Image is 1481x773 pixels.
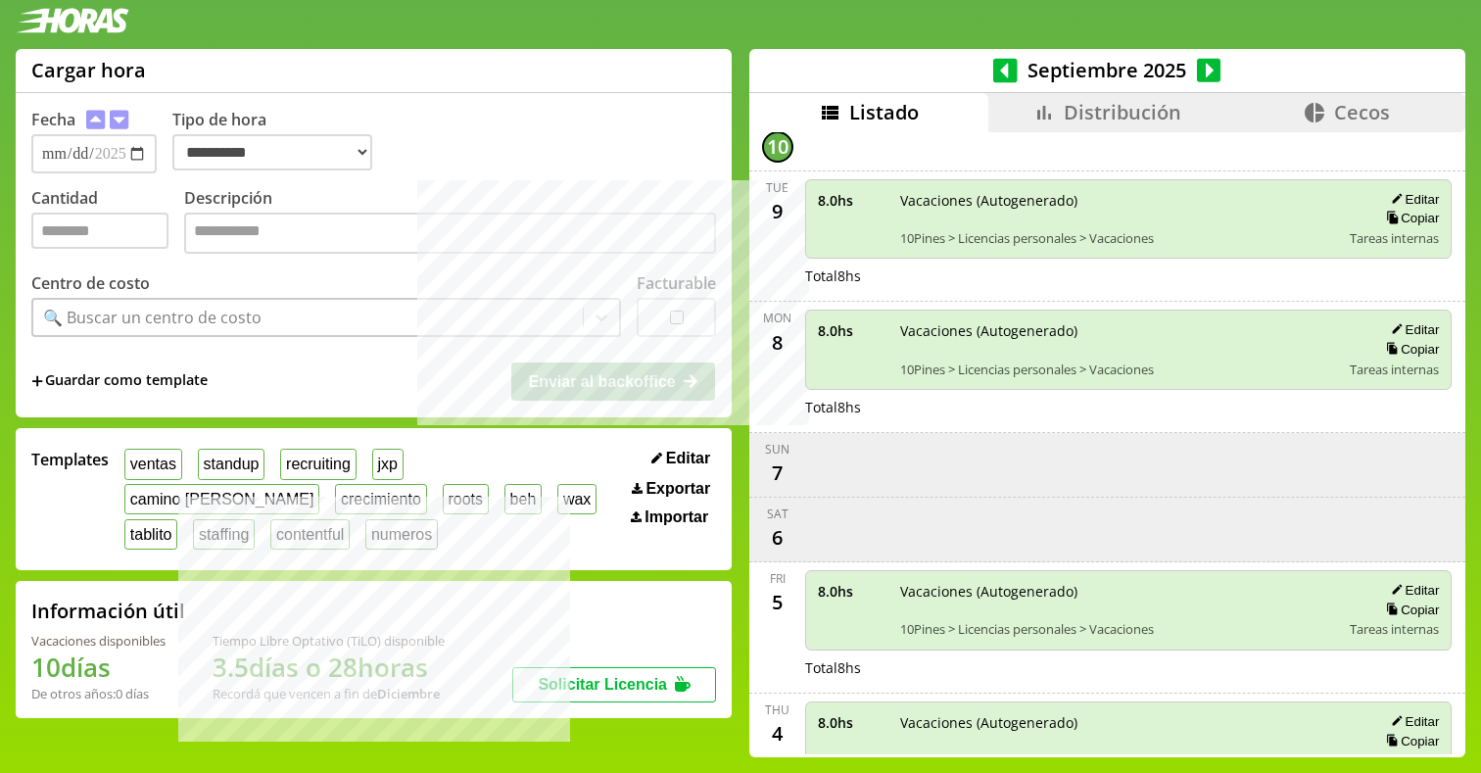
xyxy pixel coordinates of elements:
[766,179,788,196] div: Tue
[184,187,716,259] label: Descripción
[900,582,1337,601] span: Vacaciones (Autogenerado)
[1385,582,1439,599] button: Editar
[372,449,404,479] button: jxp
[900,751,1337,769] span: 10Pines > Licencias personales > Vacaciones
[1380,210,1439,226] button: Copiar
[213,685,445,702] div: Recordá que vencen a fin de
[1064,99,1181,125] span: Distribución
[762,326,793,358] div: 8
[184,213,716,254] textarea: Descripción
[749,132,1465,755] div: scrollable content
[1350,751,1439,769] span: Tareas internas
[900,229,1337,247] span: 10Pines > Licencias personales > Vacaciones
[900,191,1337,210] span: Vacaciones (Autogenerado)
[335,484,426,514] button: crecimiento
[31,370,43,392] span: +
[124,484,319,514] button: camino [PERSON_NAME]
[124,449,182,479] button: ventas
[31,57,146,83] h1: Cargar hora
[31,109,75,130] label: Fecha
[377,685,440,702] b: Diciembre
[1385,191,1439,208] button: Editar
[1350,620,1439,638] span: Tareas internas
[1350,361,1439,378] span: Tareas internas
[280,449,356,479] button: recruiting
[1334,99,1390,125] span: Cecos
[805,266,1453,285] div: Total 8 hs
[31,449,109,470] span: Templates
[31,632,166,650] div: Vacaciones disponibles
[365,519,438,550] button: numeros
[762,587,793,618] div: 5
[538,676,667,693] span: Solicitar Licencia
[818,713,886,732] span: 8.0 hs
[31,213,168,249] input: Cantidad
[124,519,177,550] button: tablito
[443,484,489,514] button: roots
[900,321,1337,340] span: Vacaciones (Autogenerado)
[818,191,886,210] span: 8.0 hs
[1380,341,1439,358] button: Copiar
[172,134,372,170] select: Tipo de hora
[818,582,886,601] span: 8.0 hs
[31,370,208,392] span: +Guardar como template
[849,99,919,125] span: Listado
[172,109,388,173] label: Tipo de hora
[504,484,542,514] button: beh
[900,361,1337,378] span: 10Pines > Licencias personales > Vacaciones
[31,598,185,624] h2: Información útil
[1018,57,1197,83] span: Septiembre 2025
[1380,602,1439,618] button: Copiar
[645,480,710,498] span: Exportar
[767,506,788,522] div: Sat
[213,650,445,685] h1: 3.5 días o 28 horas
[805,398,1453,416] div: Total 8 hs
[270,519,350,550] button: contentful
[900,620,1337,638] span: 10Pines > Licencias personales > Vacaciones
[31,272,150,294] label: Centro de costo
[1385,713,1439,730] button: Editar
[213,632,445,650] div: Tiempo Libre Optativo (TiLO) disponible
[900,713,1337,732] span: Vacaciones (Autogenerado)
[818,321,886,340] span: 8.0 hs
[512,667,716,702] button: Solicitar Licencia
[637,272,716,294] label: Facturable
[770,570,786,587] div: Fri
[1385,321,1439,338] button: Editar
[626,479,716,499] button: Exportar
[762,522,793,554] div: 6
[557,484,597,514] button: wax
[16,8,129,33] img: logotipo
[762,458,793,489] div: 7
[805,658,1453,677] div: Total 8 hs
[31,685,166,702] div: De otros años: 0 días
[765,701,789,718] div: Thu
[666,450,710,467] span: Editar
[1380,733,1439,749] button: Copiar
[645,449,716,468] button: Editar
[763,310,791,326] div: Mon
[31,650,166,685] h1: 10 días
[43,307,262,328] div: 🔍 Buscar un centro de costo
[762,196,793,227] div: 9
[31,187,184,259] label: Cantidad
[193,519,255,550] button: staffing
[765,441,789,458] div: Sun
[1350,229,1439,247] span: Tareas internas
[762,131,793,163] div: 10
[762,718,793,749] div: 4
[198,449,265,479] button: standup
[645,508,708,526] span: Importar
